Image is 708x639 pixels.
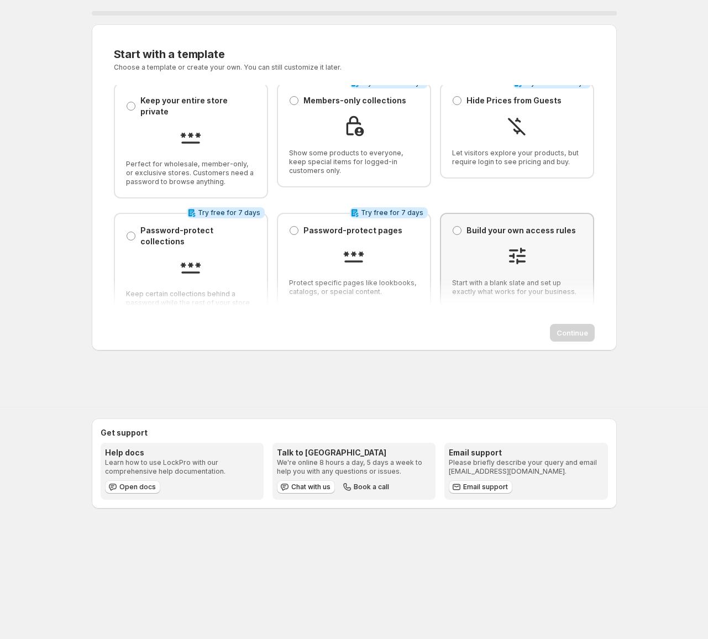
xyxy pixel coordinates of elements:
span: Start with a blank slate and set up exactly what works for your business. [452,279,582,296]
img: Members-only collections [343,115,365,137]
p: Build your own access rules [466,225,576,236]
span: Try free for 7 days [361,208,423,217]
p: We're online 8 hours a day, 5 days a week to help you with any questions or issues. [277,458,431,476]
a: Open docs [105,480,160,494]
p: Members-only collections [303,95,406,106]
span: Protect specific pages like lookbooks, catalogs, or special content. [289,279,419,296]
img: Password-protect collections [180,256,202,278]
img: Password-protect pages [343,245,365,267]
span: Open docs [119,483,156,491]
p: Please briefly describe your query and email [EMAIL_ADDRESS][DOMAIN_NAME]. [449,458,603,476]
h2: Get support [101,427,608,438]
a: Email support [449,480,512,494]
span: Chat with us [291,483,331,491]
span: Perfect for wholesale, member-only, or exclusive stores. Customers need a password to browse anyt... [126,160,256,186]
p: Password-protect pages [303,225,402,236]
h3: Help docs [105,447,259,458]
img: Keep your entire store private [180,126,202,148]
span: Book a call [354,483,389,491]
h3: Talk to [GEOGRAPHIC_DATA] [277,447,431,458]
button: Chat with us [277,480,335,494]
span: Start with a template [114,48,225,61]
p: Keep your entire store private [140,95,256,117]
p: Password-protect collections [140,225,256,247]
span: Let visitors explore your products, but require login to see pricing and buy. [452,149,582,166]
span: Keep certain collections behind a password while the rest of your store is open. [126,290,256,316]
img: Build your own access rules [506,245,528,267]
p: Choose a template or create your own. You can still customize it later. [114,63,464,72]
img: Hide Prices from Guests [506,115,528,137]
h3: Email support [449,447,603,458]
span: Show some products to everyone, keep special items for logged-in customers only. [289,149,419,175]
p: Hide Prices from Guests [466,95,562,106]
p: Learn how to use LockPro with our comprehensive help documentation. [105,458,259,476]
span: Email support [463,483,508,491]
button: Book a call [339,480,394,494]
span: Try free for 7 days [198,208,260,217]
